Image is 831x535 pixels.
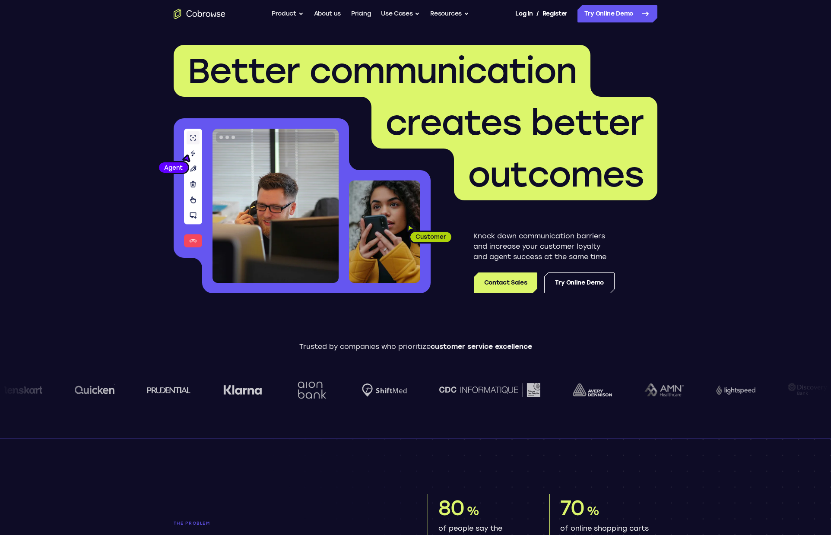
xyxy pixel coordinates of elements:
p: The problem [174,521,403,526]
button: Resources [430,5,469,22]
button: Use Cases [381,5,420,22]
span: % [466,503,479,518]
span: customer service excellence [431,342,532,351]
a: Pricing [351,5,371,22]
img: A customer holding their phone [349,180,420,283]
span: 80 [438,495,464,520]
span: 70 [560,495,584,520]
a: Contact Sales [474,272,537,293]
a: About us [314,5,341,22]
img: Discovery Bank [637,381,676,399]
img: A customer support agent talking on the phone [213,129,339,283]
span: % [587,503,599,518]
a: Go to the home page [174,9,225,19]
p: Knock down communication barriers and increase your customer loyalty and agent success at the sam... [473,231,615,262]
img: Aion Bank [143,373,178,408]
a: Try Online Demo [544,272,615,293]
img: CDC Informatique [288,383,389,396]
button: Product [272,5,304,22]
img: Shiftmed [211,383,256,397]
img: Lightspeed [565,385,604,394]
span: creates better [385,102,644,143]
img: avery-dennison [422,383,461,396]
img: AMN Healthcare [493,383,533,397]
span: outcomes [468,154,644,195]
span: Better communication [187,50,577,92]
a: Try Online Demo [577,5,657,22]
img: lenskart [708,386,747,394]
span: / [536,9,539,19]
a: Log In [515,5,533,22]
a: Register [542,5,568,22]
